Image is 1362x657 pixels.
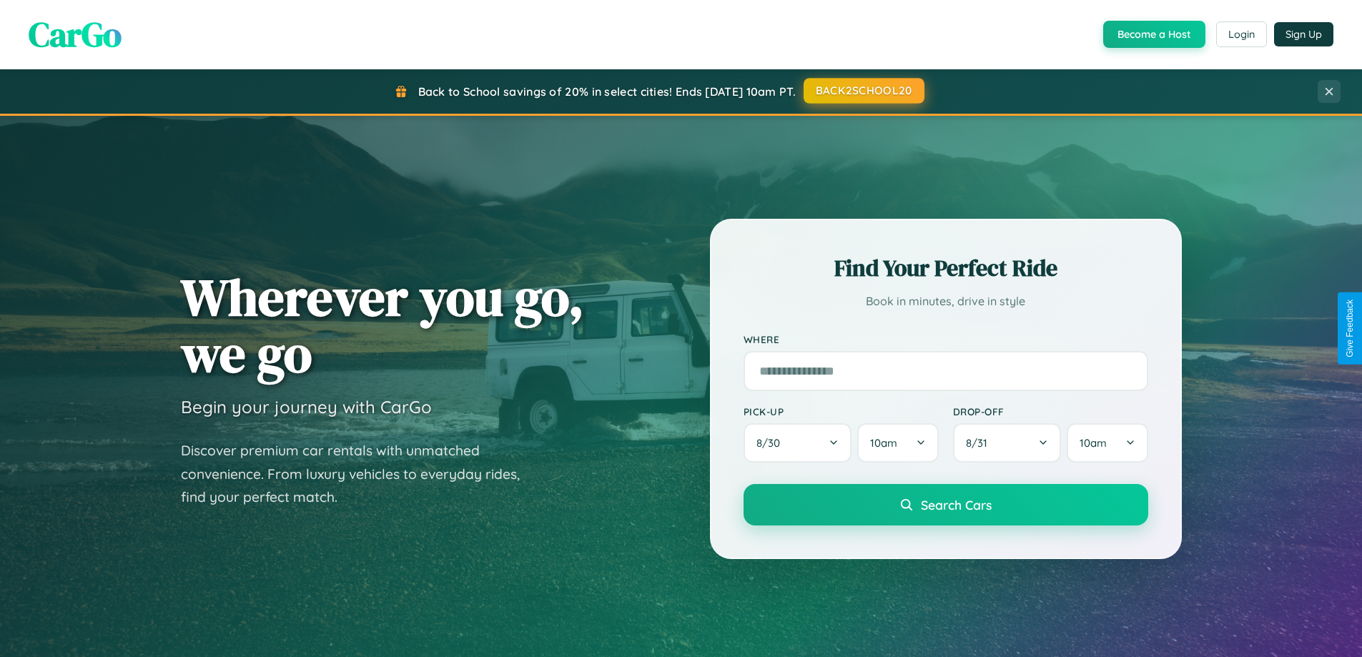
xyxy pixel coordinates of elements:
span: CarGo [29,11,122,58]
button: BACK2SCHOOL20 [804,78,924,104]
span: 10am [870,436,897,450]
button: Become a Host [1103,21,1205,48]
span: Search Cars [921,497,992,513]
button: Search Cars [744,484,1148,525]
button: 10am [857,423,938,463]
h3: Begin your journey with CarGo [181,396,432,418]
span: 8 / 31 [966,436,995,450]
button: 8/31 [953,423,1062,463]
label: Pick-up [744,405,939,418]
h2: Find Your Perfect Ride [744,252,1148,284]
span: 10am [1080,436,1107,450]
button: 10am [1067,423,1148,463]
p: Discover premium car rentals with unmatched convenience. From luxury vehicles to everyday rides, ... [181,439,538,509]
button: Login [1216,21,1267,47]
label: Drop-off [953,405,1148,418]
button: 8/30 [744,423,852,463]
span: Back to School savings of 20% in select cities! Ends [DATE] 10am PT. [418,84,796,99]
p: Book in minutes, drive in style [744,291,1148,312]
span: 8 / 30 [756,436,787,450]
button: Sign Up [1274,22,1333,46]
h1: Wherever you go, we go [181,269,584,382]
label: Where [744,333,1148,345]
div: Give Feedback [1345,300,1355,357]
